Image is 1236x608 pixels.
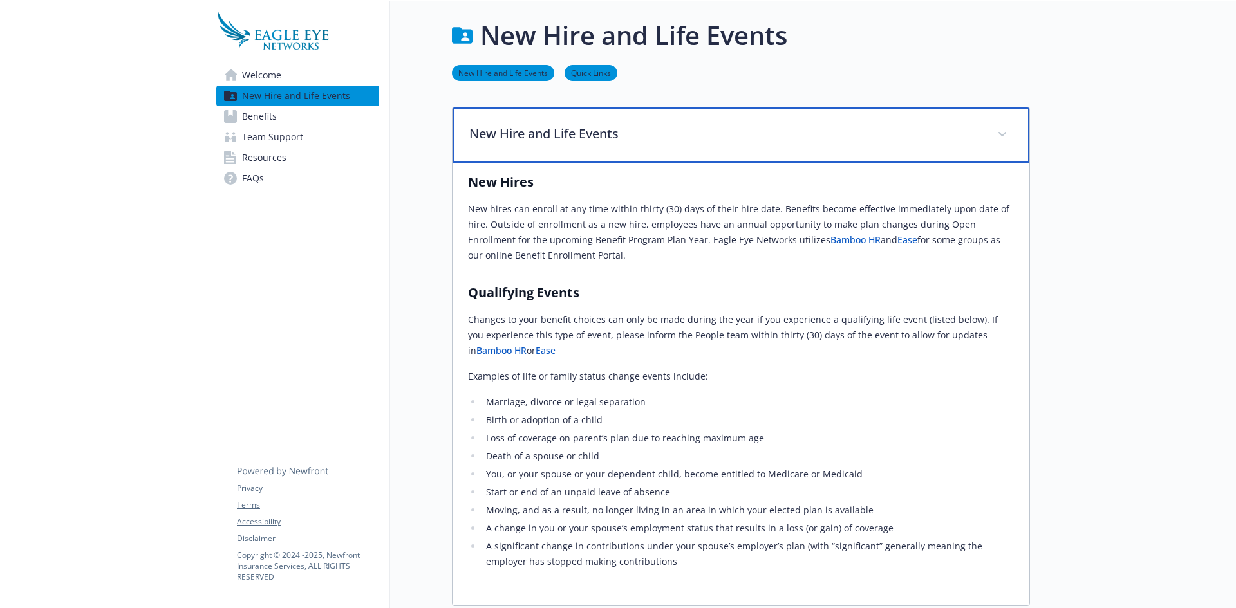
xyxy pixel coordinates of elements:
span: FAQs [242,168,264,189]
li: Marriage, divorce or legal separation [482,394,1014,410]
a: New Hire and Life Events [216,86,379,106]
a: Welcome [216,65,379,86]
a: Disclaimer [237,533,379,544]
span: Resources [242,147,286,168]
div: New Hire and Life Events [453,107,1029,163]
a: Privacy [237,483,379,494]
a: Accessibility [237,516,379,528]
div: New Hire and Life Events [453,163,1029,605]
a: Terms [237,499,379,511]
p: New Hire and Life Events [469,124,982,143]
p: New hires can enroll at any time within thirty (30) days of their hire date. Benefits become effe... [468,201,1014,263]
li: A significant change in contributions under your spouse’s employer’s plan (with “significant” gen... [482,539,1014,569]
a: Resources [216,147,379,168]
p: Changes to your benefit choices can only be made during the year if you experience a qualifying l... [468,312,1014,358]
p: Examples of life or family status change events include: [468,369,1014,384]
a: Ease [897,234,917,246]
li: You, or your spouse or your dependent child, become entitled to Medicare or Medicaid [482,466,1014,482]
span: Team Support [242,127,303,147]
span: New Hire and Life Events [242,86,350,106]
a: Quick Links [565,66,617,78]
strong: Qualifying Events [468,284,579,301]
strong: New Hires [468,173,534,190]
li: Loss of coverage on parent’s plan due to reaching maximum age [482,430,1014,446]
a: Ease [536,344,556,356]
a: Benefits [216,106,379,127]
li: Start or end of an unpaid leave of absence [482,484,1014,500]
a: New Hire and Life Events [452,66,554,78]
li: Moving, and as a result, no longer living in an area in which your elected plan is available [482,502,1014,518]
li: Birth or adoption of a child [482,412,1014,428]
span: Welcome [242,65,281,86]
a: Team Support [216,127,379,147]
li: A change in you or your spouse’s employment status that results in a loss (or gain) of coverage [482,520,1014,536]
a: Bamboo HR [476,344,527,356]
span: Benefits [242,106,277,127]
h1: New Hire and Life Events [480,16,787,55]
a: FAQs [216,168,379,189]
a: Bamboo HR [830,234,881,246]
li: Death of a spouse or child [482,448,1014,464]
p: Copyright © 2024 - 2025 , Newfront Insurance Services, ALL RIGHTS RESERVED [237,549,379,582]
